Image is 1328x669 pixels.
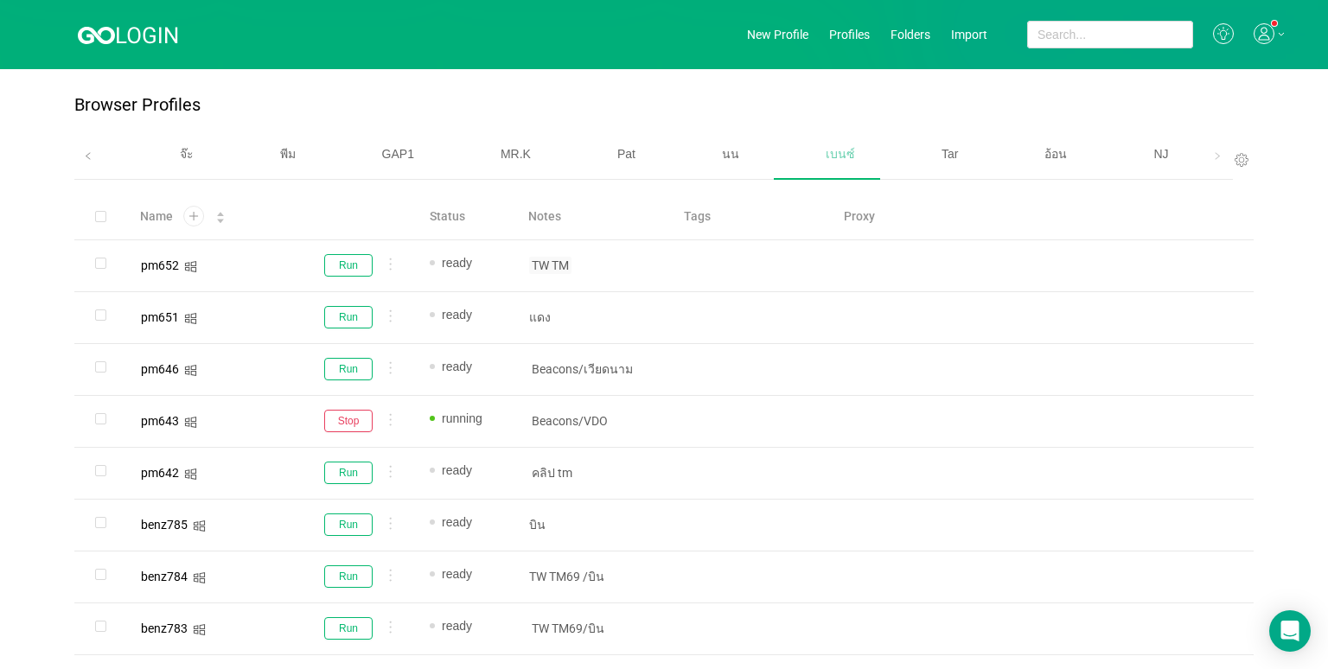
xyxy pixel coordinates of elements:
[184,468,197,481] i: icon: windows
[324,565,373,588] button: Run
[180,147,194,161] span: จ๊ะ
[141,415,179,427] div: pm643
[324,462,373,484] button: Run
[1027,21,1193,48] input: Search...
[442,619,472,633] span: ready
[1272,21,1277,26] sup: 1
[324,306,373,328] button: Run
[1269,610,1311,652] div: Open Intercom Messenger
[184,364,197,377] i: icon: windows
[324,358,373,380] button: Run
[747,28,808,41] a: New Profile
[193,571,206,584] i: icon: windows
[826,147,855,161] span: เบนซ์
[684,207,711,226] span: Tags
[324,513,373,536] button: Run
[74,95,201,115] p: Browser Profiles
[501,147,531,161] span: MR.K
[324,617,373,640] button: Run
[529,257,571,274] span: TW TM
[442,567,472,581] span: ready
[193,623,206,636] i: icon: windows
[280,147,296,161] span: พีม
[442,360,472,373] span: ready
[184,260,197,273] i: icon: windows
[722,147,739,161] span: นน
[324,254,373,277] button: Run
[442,308,472,322] span: ready
[141,259,179,271] div: pm652
[529,360,635,378] span: Beacons/เวียดนาม
[84,152,93,161] i: icon: left
[442,463,472,477] span: ready
[141,570,188,583] div: benz784
[942,147,958,161] span: Tar
[140,207,173,226] span: Name
[216,216,226,221] i: icon: caret-down
[529,620,607,637] span: TW TM69/บิน
[529,412,610,430] span: Beacons/VDO
[529,516,655,533] p: บิน
[193,519,206,532] i: icon: windows
[580,568,607,585] span: /บิน
[529,464,575,481] span: คลิป tm
[528,207,561,226] span: Notes
[442,256,472,270] span: ready
[442,515,472,529] span: ready
[141,311,179,323] div: pm651
[529,568,655,585] p: TW TM69
[141,363,179,375] div: pm646
[617,147,635,161] span: Pat
[1044,147,1067,161] span: อ้อน
[324,410,373,432] button: Stop
[844,207,875,226] span: Proxy
[829,28,870,41] a: Profiles
[529,309,655,326] p: แดง
[141,519,188,531] div: benz785
[184,416,197,429] i: icon: windows
[1153,147,1168,161] span: NJ
[442,411,482,425] span: running
[1213,152,1222,161] i: icon: right
[430,207,465,226] span: Status
[215,209,226,221] div: Sort
[141,467,179,479] div: pm642
[891,28,930,41] a: Folders
[141,622,188,634] div: benz783
[184,312,197,325] i: icon: windows
[216,210,226,215] i: icon: caret-up
[951,28,987,41] a: Import
[382,147,414,161] span: GAP1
